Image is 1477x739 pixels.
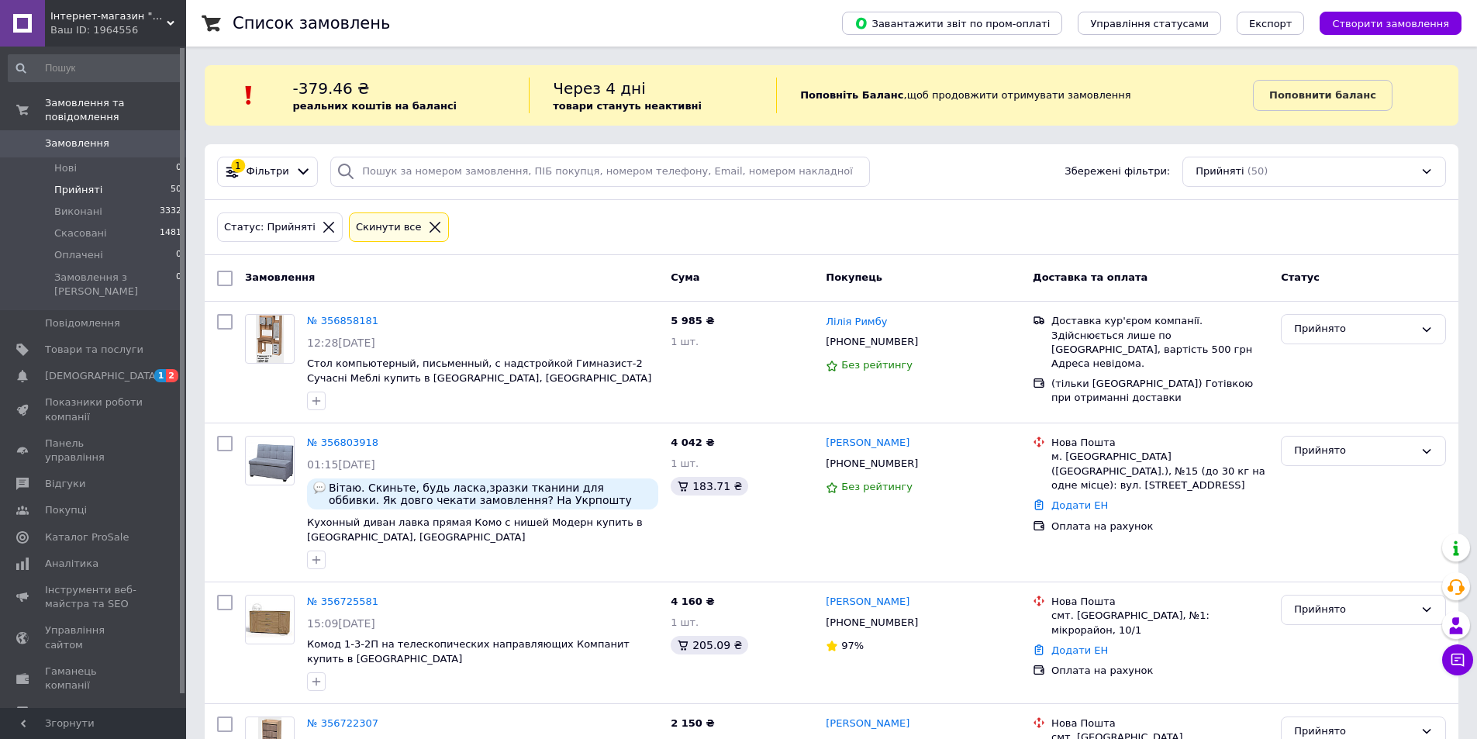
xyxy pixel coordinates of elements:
[307,315,378,326] a: № 356858181
[1078,12,1221,35] button: Управління статусами
[823,332,921,352] div: [PHONE_NUMBER]
[671,636,748,654] div: 205.09 ₴
[221,219,319,236] div: Статус: Прийняті
[353,219,425,236] div: Cкинути все
[45,343,143,357] span: Товари та послуги
[671,315,714,326] span: 5 985 ₴
[1051,436,1268,450] div: Нова Пошта
[154,369,167,382] span: 1
[307,596,378,607] a: № 356725581
[8,54,183,82] input: Пошук
[171,183,181,197] span: 50
[233,14,390,33] h1: Список замовлень
[237,84,261,107] img: :exclamation:
[247,164,289,179] span: Фільтри
[45,369,160,383] span: [DEMOGRAPHIC_DATA]
[1281,271,1320,283] span: Статус
[307,638,630,665] a: Комод 1-3-2П на телескопических направляющих Компанит купить в [GEOGRAPHIC_DATA]
[54,271,176,299] span: Замовлення з [PERSON_NAME]
[307,458,375,471] span: 01:15[DATE]
[45,316,120,330] span: Повідомлення
[1269,89,1376,101] b: Поповнити баланс
[1442,644,1473,675] button: Чат з покупцем
[1051,450,1268,492] div: м. [GEOGRAPHIC_DATA] ([GEOGRAPHIC_DATA].), №15 (до 30 кг на одне місце): вул. [STREET_ADDRESS]
[45,96,186,124] span: Замовлення та повідомлення
[45,136,109,150] span: Замовлення
[50,23,186,37] div: Ваш ID: 1964556
[54,183,102,197] span: Прийняті
[45,623,143,651] span: Управління сайтом
[45,477,85,491] span: Відгуки
[1051,644,1108,656] a: Додати ЕН
[826,315,887,330] a: Лілія Римбу
[671,596,714,607] span: 4 160 ₴
[1196,164,1244,179] span: Прийняті
[160,226,181,240] span: 1481
[54,248,103,262] span: Оплачені
[671,616,699,628] span: 1 шт.
[823,454,921,474] div: [PHONE_NUMBER]
[800,89,903,101] b: Поповніть Баланс
[293,79,370,98] span: -379.46 ₴
[307,437,378,448] a: № 356803918
[307,337,375,349] span: 12:28[DATE]
[841,359,913,371] span: Без рейтингу
[45,530,129,544] span: Каталог ProSale
[1051,520,1268,534] div: Оплата на рахунок
[45,583,143,611] span: Інструменти веб-майстра та SEO
[1051,499,1108,511] a: Додати ЕН
[826,436,909,451] a: [PERSON_NAME]
[45,395,143,423] span: Показники роботи компанії
[671,437,714,448] span: 4 042 ₴
[231,159,245,173] div: 1
[313,482,326,494] img: :speech_balloon:
[1051,314,1268,357] div: Доставка кур'єром компанії. Здійснюється лише по [GEOGRAPHIC_DATA], вартість 500 грн
[45,437,143,464] span: Панель управління
[671,336,699,347] span: 1 шт.
[307,357,651,384] a: Стол компьютерный, письменный, с надстройкой Гимназист-2 Сучасні Меблі купить в [GEOGRAPHIC_DATA]...
[1033,271,1147,283] span: Доставка та оплата
[841,640,864,651] span: 97%
[1051,357,1268,371] div: Адреса невідома.
[245,595,295,644] a: Фото товару
[826,717,909,731] a: [PERSON_NAME]
[176,271,181,299] span: 0
[160,205,181,219] span: 3332
[246,440,294,482] img: Фото товару
[1090,18,1209,29] span: Управління статусами
[1051,595,1268,609] div: Нова Пошта
[45,665,143,692] span: Гаманець компанії
[246,602,294,638] img: Фото товару
[671,477,748,496] div: 183.71 ₴
[45,503,87,517] span: Покупці
[1051,609,1268,637] div: смт. [GEOGRAPHIC_DATA], №1: мікрорайон, 10/1
[1249,18,1292,29] span: Експорт
[1051,377,1268,405] div: (тільки [GEOGRAPHIC_DATA]) Готівкою при отриманні доставки
[553,79,646,98] span: Через 4 дні
[1065,164,1170,179] span: Збережені фільтри:
[54,226,107,240] span: Скасовані
[553,100,702,112] b: товари стануть неактивні
[671,717,714,729] span: 2 150 ₴
[776,78,1253,113] div: , щоб продовжити отримувати замовлення
[245,314,295,364] a: Фото товару
[1051,717,1268,730] div: Нова Пошта
[842,12,1062,35] button: Завантажити звіт по пром-оплаті
[307,717,378,729] a: № 356722307
[826,595,909,610] a: [PERSON_NAME]
[823,613,921,633] div: [PHONE_NUMBER]
[1332,18,1449,29] span: Створити замовлення
[1294,443,1414,459] div: Прийнято
[841,481,913,492] span: Без рейтингу
[671,271,699,283] span: Cума
[1294,321,1414,337] div: Прийнято
[293,100,457,112] b: реальних коштів на балансі
[330,157,870,187] input: Пошук за номером замовлення, ПІБ покупця, номером телефону, Email, номером накладної
[54,161,77,175] span: Нові
[307,516,643,543] a: Кухонный диван лавка прямая Комо с нишей Модерн купить в [GEOGRAPHIC_DATA], [GEOGRAPHIC_DATA]
[50,9,167,23] span: Інтернет-магазин "Шафа-купе"
[1237,12,1305,35] button: Експорт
